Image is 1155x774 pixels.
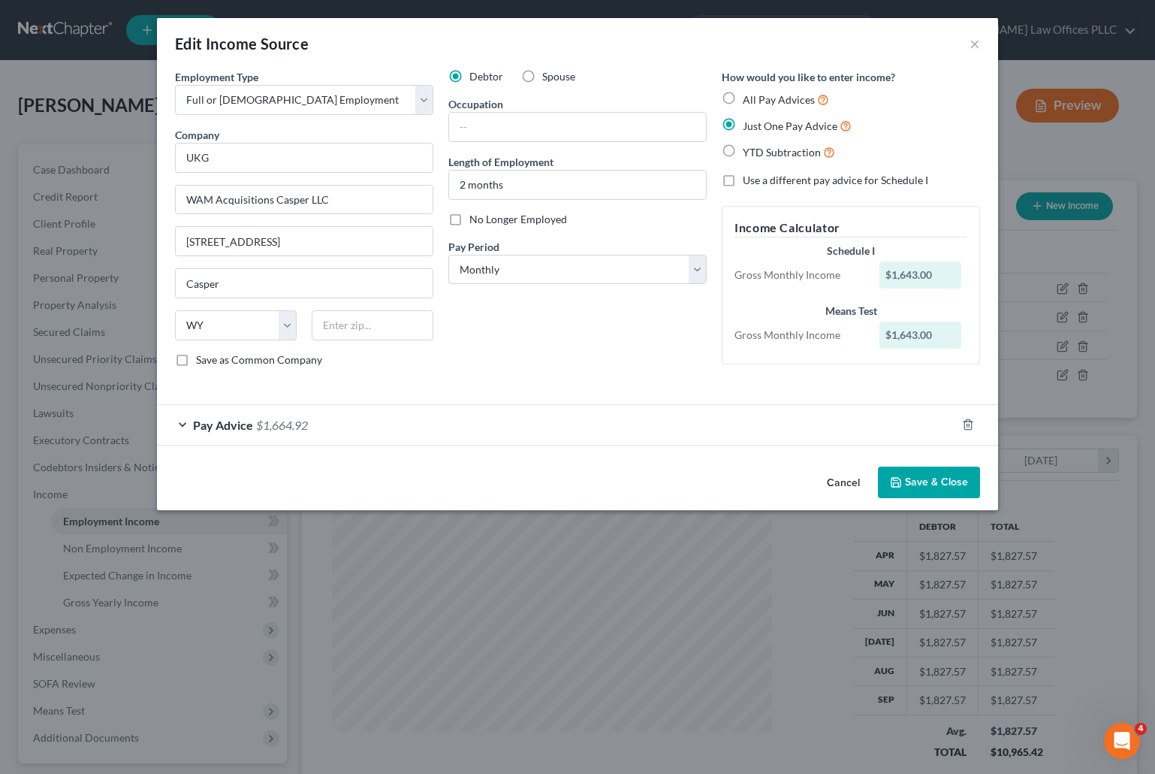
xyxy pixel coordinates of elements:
span: Company [175,128,219,141]
h5: Income Calculator [734,219,967,237]
span: Just One Pay Advice [743,119,837,132]
span: 4 [1135,723,1147,735]
button: × [970,35,980,53]
input: Enter city... [176,269,433,298]
div: Gross Monthly Income [727,268,872,283]
span: Pay Advice [193,418,253,432]
label: How would you like to enter income? [722,69,895,85]
input: ex: 2 years [449,171,706,199]
input: -- [449,113,706,141]
span: Use a different pay advice for Schedule I [743,174,928,186]
span: All Pay Advices [743,93,815,106]
input: Search company by name... [175,143,433,173]
label: Length of Employment [448,154,553,170]
input: Unit, Suite, etc... [176,227,433,255]
input: Enter address... [176,186,433,214]
span: YTD Subtraction [743,146,821,159]
iframe: Intercom live chat [1104,723,1140,759]
button: Save & Close [878,467,980,498]
div: $1,643.00 [879,322,962,349]
span: $1,664.92 [256,418,308,432]
div: Gross Monthly Income [727,328,872,343]
span: Spouse [542,70,575,83]
input: Enter zip... [312,310,433,340]
div: $1,643.00 [879,262,962,289]
span: No Longer Employed [469,213,567,225]
label: Occupation [448,96,503,112]
span: Employment Type [175,71,258,83]
button: Cancel [815,468,872,498]
div: Edit Income Source [175,33,309,54]
span: Save as Common Company [196,353,322,366]
div: Schedule I [734,243,967,259]
span: Debtor [469,70,503,83]
div: Means Test [734,304,967,319]
span: Pay Period [448,240,499,253]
